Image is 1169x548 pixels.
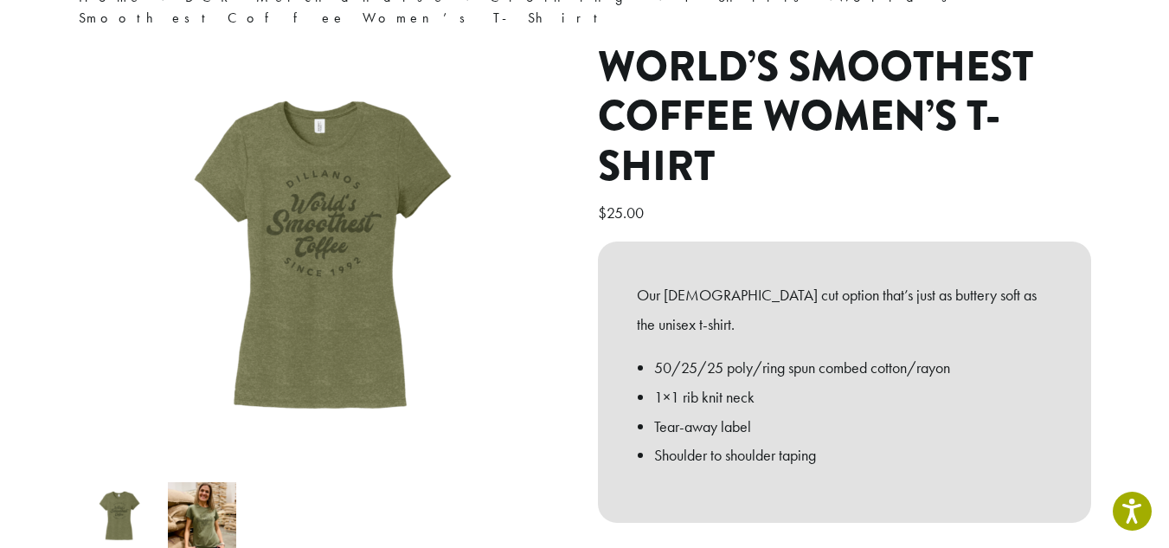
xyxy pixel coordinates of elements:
[637,280,1052,339] p: Our [DEMOGRAPHIC_DATA] cut option that’s just as buttery soft as the unisex t-shirt.
[654,441,1052,470] li: Shoulder to shoulder taping
[598,42,1091,192] h1: World’s Smoothest Coffee Women’s T-Shirt
[598,203,607,222] span: $
[654,383,1052,412] li: 1×1 rib knit neck
[598,203,648,222] bdi: 25.00
[654,353,1052,383] li: 50/25/25 poly/ring spun combed cotton/rayon
[654,412,1052,442] li: Tear-away label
